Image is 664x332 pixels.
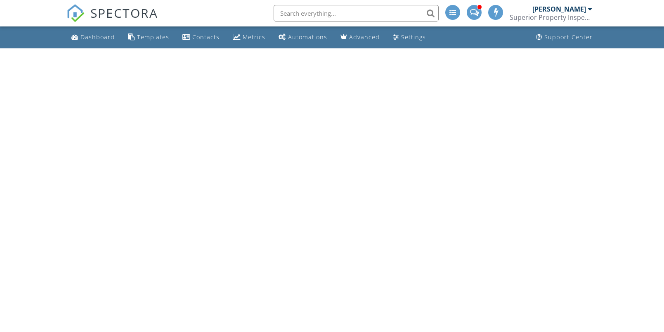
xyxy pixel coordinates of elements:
[179,30,223,45] a: Contacts
[544,33,593,41] div: Support Center
[66,4,85,22] img: The Best Home Inspection Software - Spectora
[66,11,158,29] a: SPECTORA
[349,33,380,41] div: Advanced
[390,30,429,45] a: Settings
[137,33,169,41] div: Templates
[125,30,172,45] a: Templates
[229,30,269,45] a: Metrics
[192,33,220,41] div: Contacts
[68,30,118,45] a: Dashboard
[533,30,596,45] a: Support Center
[288,33,327,41] div: Automations
[510,13,592,21] div: Superior Property Inspections LLC
[243,33,265,41] div: Metrics
[274,5,439,21] input: Search everything...
[90,4,158,21] span: SPECTORA
[532,5,586,13] div: [PERSON_NAME]
[337,30,383,45] a: Advanced
[275,30,331,45] a: Automations (Advanced)
[80,33,115,41] div: Dashboard
[401,33,426,41] div: Settings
